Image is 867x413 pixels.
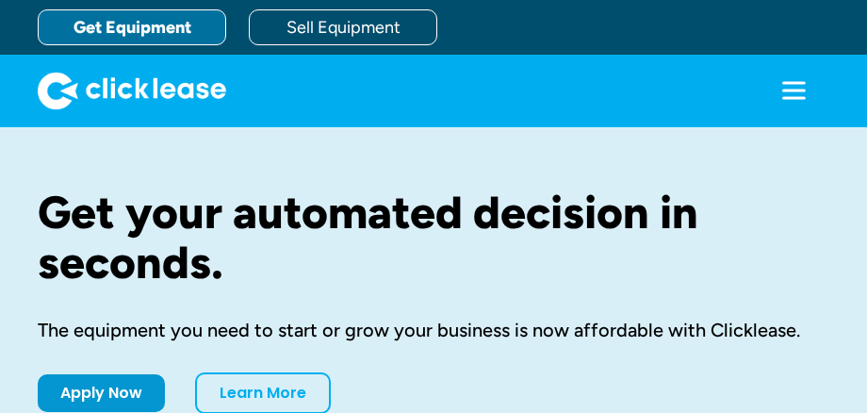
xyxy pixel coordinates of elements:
[758,55,829,126] div: menu
[38,374,165,412] a: Apply Now
[249,9,437,45] a: Sell Equipment
[38,9,226,45] a: Get Equipment
[38,188,829,288] h1: Get your automated decision in seconds.
[38,72,226,109] a: home
[38,72,226,109] img: Clicklease logo
[38,318,829,342] div: The equipment you need to start or grow your business is now affordable with Clicklease.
